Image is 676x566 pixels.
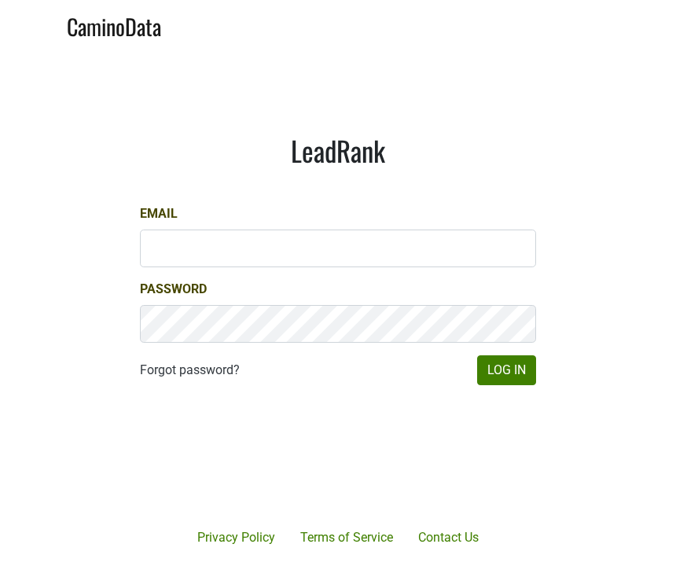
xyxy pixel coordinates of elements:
[288,522,406,553] a: Terms of Service
[140,361,240,380] a: Forgot password?
[67,6,161,43] a: CaminoData
[140,280,207,299] label: Password
[406,522,491,553] a: Contact Us
[477,355,536,385] button: Log In
[140,204,178,223] label: Email
[185,522,288,553] a: Privacy Policy
[140,134,536,167] h1: LeadRank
